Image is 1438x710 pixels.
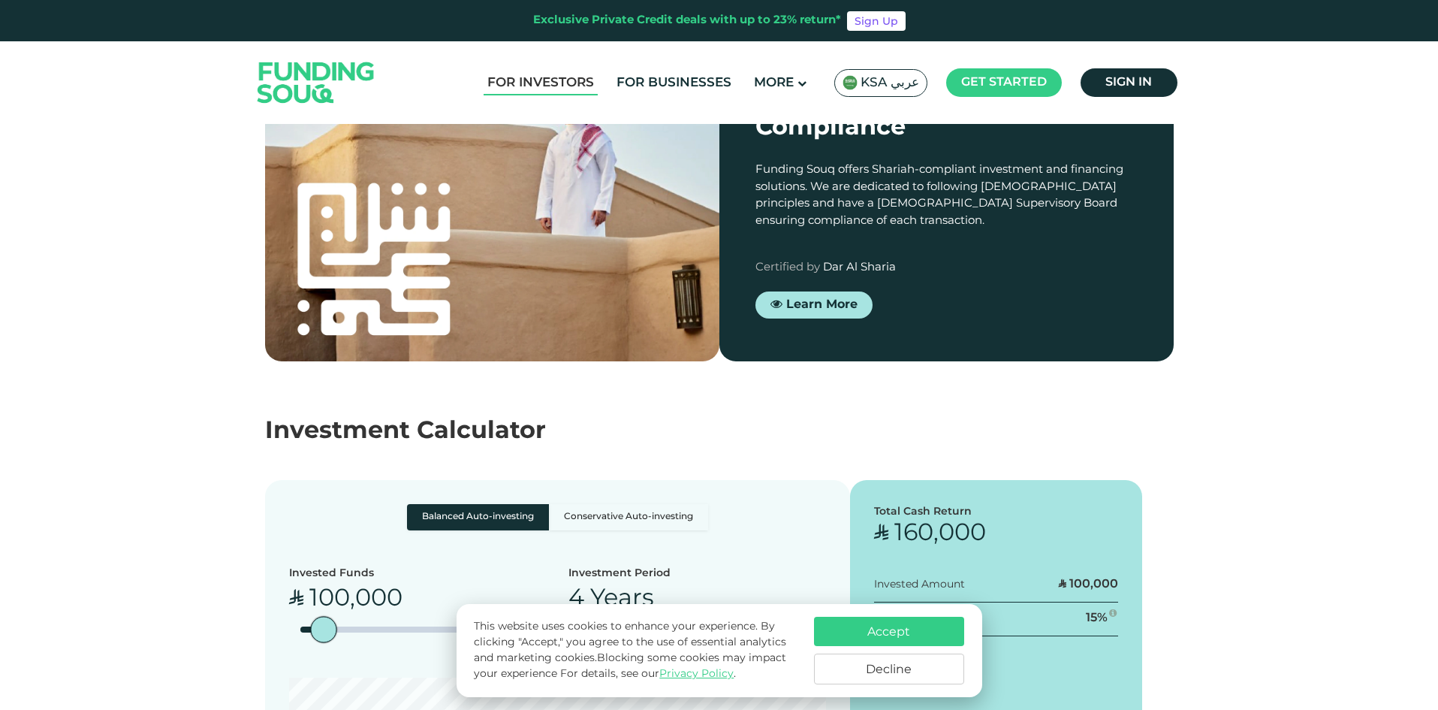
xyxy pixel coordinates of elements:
a: For Businesses [613,71,735,95]
button: Accept [814,617,964,646]
span: Calculator [417,420,546,443]
span: 4 Years [568,588,654,611]
div: Invested Amount [874,576,965,592]
label: Balanced Auto-investing [407,504,549,530]
div: Investment Period [568,566,671,582]
img: SA Flag [843,75,858,90]
i: 15 forecasted net yield ~ 23% IRR [1109,609,1117,618]
div: Funding Souq offers Shariah-compliant investment and financing solutions. We are dedicated to fol... [755,162,1138,229]
span: KSA عربي [861,74,919,92]
img: shariah-img [265,38,719,361]
tc-range-slider: amount slider [300,627,535,633]
span: More [754,77,794,89]
span: ʢ [874,522,888,545]
div: [DEMOGRAPHIC_DATA] Compliance [755,74,1138,147]
span: Learn More [786,298,858,310]
a: For Investors [484,71,598,95]
img: Logo [243,44,390,120]
div: Total Cash Return [874,504,1119,520]
div: Exclusive Private Credit deals with up to 23% return* [533,12,841,29]
span: 15 [1086,612,1097,624]
button: Decline [814,654,964,684]
p: This website uses cookies to enhance your experience. By clicking "Accept," you agree to the use ... [474,619,798,682]
span: % [1097,612,1108,624]
label: Conservative Auto-investing [549,504,708,530]
span: Certified by [755,262,820,273]
a: Sign in [1081,68,1177,97]
span: ʢ [289,588,303,611]
span: Blocking some cookies may impact your experience [474,653,786,679]
span: Get started [961,77,1047,88]
span: For details, see our . [560,669,736,679]
a: Sign Up [847,11,906,31]
a: Learn More [755,291,873,318]
div: Invested Funds [289,566,402,582]
span: Dar Al Sharia [823,262,896,273]
span: Investment [265,420,410,443]
span: 160,000 [894,522,986,545]
span: ʢ [1059,579,1066,590]
span: 100,000 [1069,579,1118,590]
span: Sign in [1105,77,1152,88]
span: 100,000 [309,588,402,611]
a: Privacy Policy [659,669,734,679]
div: Basic radio toggle button group [407,504,708,530]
